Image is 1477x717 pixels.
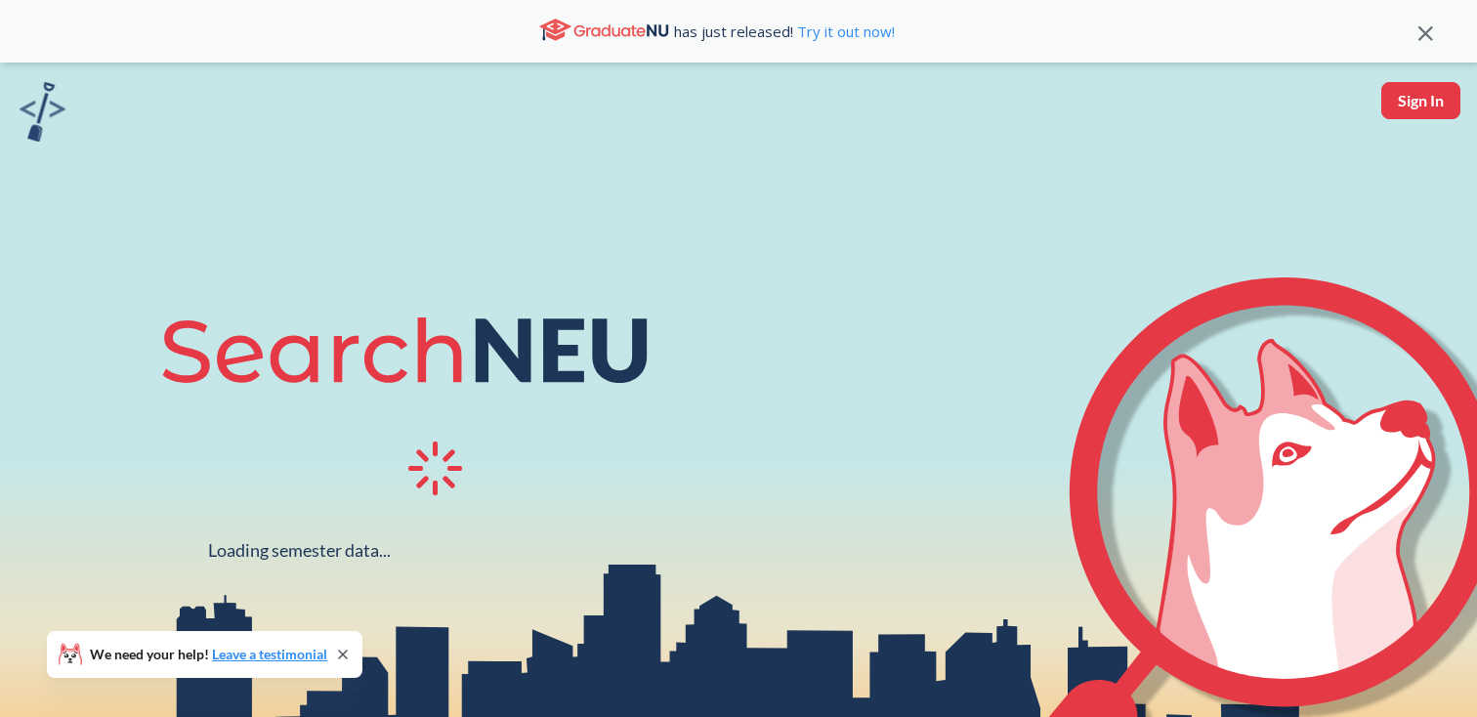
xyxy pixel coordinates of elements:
a: Leave a testimonial [212,646,327,662]
span: We need your help! [90,648,327,661]
img: sandbox logo [20,82,65,142]
span: has just released! [674,21,895,42]
button: Sign In [1381,82,1460,119]
a: sandbox logo [20,82,65,148]
a: Try it out now! [793,21,895,41]
div: Loading semester data... [208,539,391,562]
